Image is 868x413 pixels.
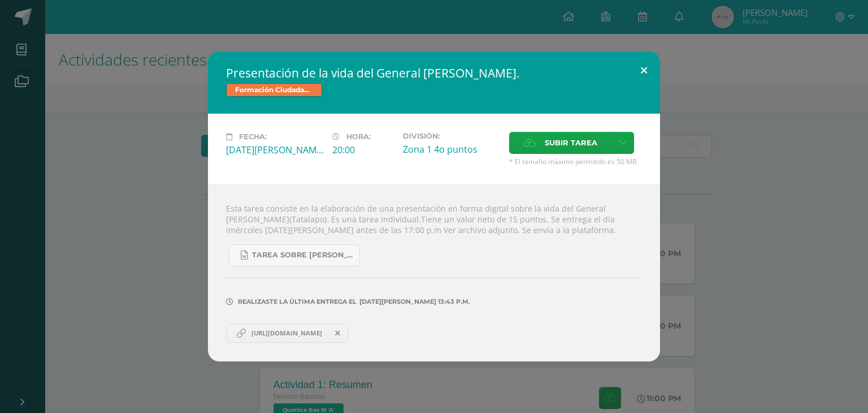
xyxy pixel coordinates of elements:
span: Subir tarea [545,132,597,153]
span: Formación Ciudadana Bas III [226,83,322,97]
span: [DATE][PERSON_NAME] 13:43 p.m. [357,302,470,302]
span: Fecha: [239,132,267,141]
a: [URL][DOMAIN_NAME] [226,324,348,343]
span: * El tamaño máximo permitido es 50 MB [509,157,642,166]
h2: Presentación de la vida del General [PERSON_NAME]. [226,65,642,81]
div: 20:00 [332,144,394,156]
span: Realizaste la última entrega el [238,298,357,306]
span: Tarea sobre [PERSON_NAME], Tala lapo 3 básico Formación..docx [252,251,354,260]
span: Hora: [346,132,371,141]
span: [URL][DOMAIN_NAME] [246,329,328,338]
div: Zona 1 4o puntos [403,143,500,156]
div: [DATE][PERSON_NAME] [226,144,323,156]
label: División: [403,132,500,140]
a: Tarea sobre [PERSON_NAME], Tala lapo 3 básico Formación..docx [229,244,360,266]
button: Close (Esc) [628,51,660,90]
div: Esta tarea consiste en la elaboración de una presentación en forma digital sobre la vida del Gene... [208,184,660,362]
span: Remover entrega [328,327,348,339]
